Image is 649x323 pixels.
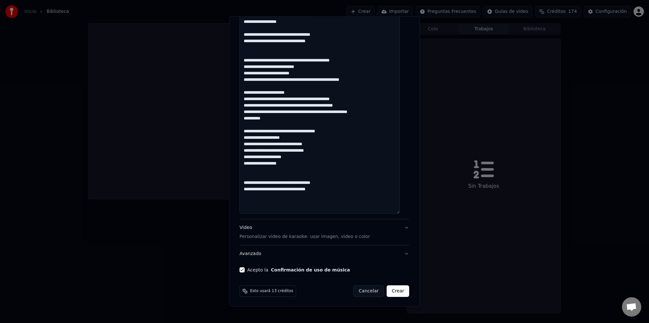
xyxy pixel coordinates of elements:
[240,224,370,240] div: Video
[353,285,384,297] button: Cancelar
[240,219,409,245] button: VideoPersonalizar video de karaoke: usar imagen, video o color
[240,245,409,262] button: Avanzado
[387,285,409,297] button: Crear
[240,233,370,240] p: Personalizar video de karaoke: usar imagen, video o color
[250,289,293,294] span: Esto usará 13 créditos
[247,268,350,272] label: Acepto la
[271,268,350,272] button: Acepto la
